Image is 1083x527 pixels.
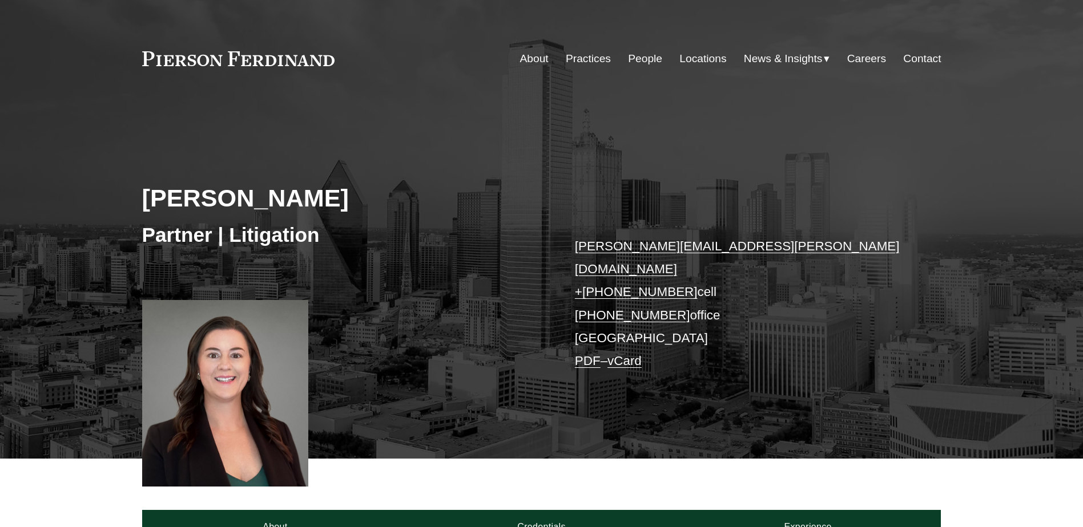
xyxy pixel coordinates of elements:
a: People [628,48,662,70]
a: Careers [847,48,886,70]
a: Locations [679,48,726,70]
a: About [520,48,549,70]
a: [PERSON_NAME][EMAIL_ADDRESS][PERSON_NAME][DOMAIN_NAME] [575,239,900,276]
a: folder dropdown [744,48,830,70]
h3: Partner | Litigation [142,222,542,248]
a: Contact [903,48,941,70]
a: + [575,285,582,299]
a: vCard [607,354,642,368]
a: PDF [575,354,601,368]
h2: [PERSON_NAME] [142,183,542,213]
a: [PHONE_NUMBER] [582,285,698,299]
p: cell office [GEOGRAPHIC_DATA] – [575,235,908,373]
a: Practices [566,48,611,70]
a: [PHONE_NUMBER] [575,308,690,322]
span: News & Insights [744,49,823,69]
